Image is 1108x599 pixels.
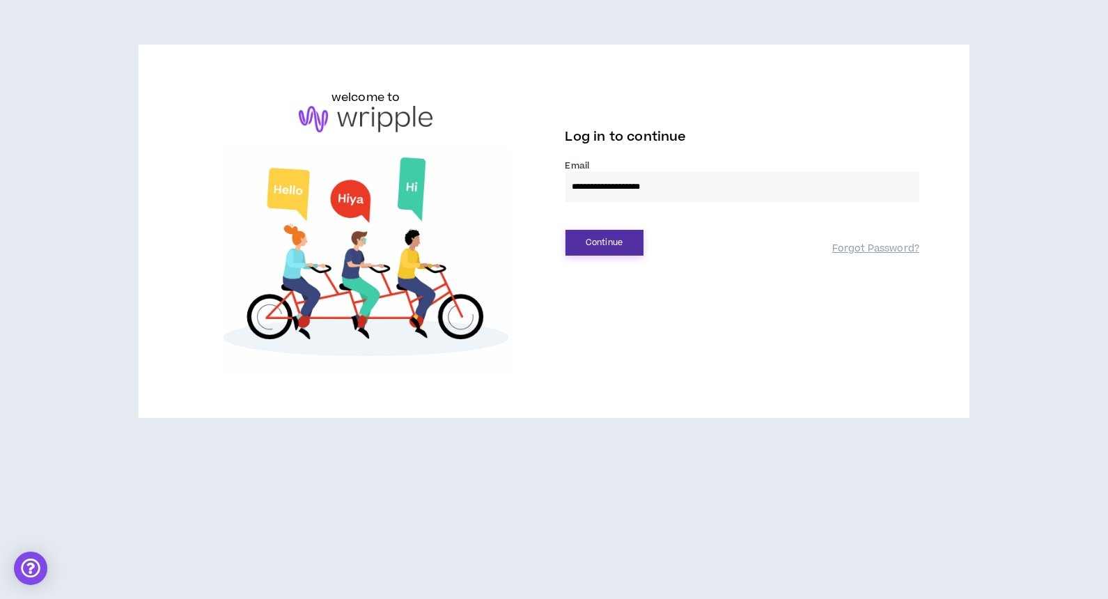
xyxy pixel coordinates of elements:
img: Welcome to Wripple [189,146,543,374]
button: Continue [565,230,643,256]
span: Log in to continue [565,128,687,146]
div: Open Intercom Messenger [14,552,47,585]
h6: welcome to [331,89,400,106]
img: logo-brand.png [299,106,432,132]
a: Forgot Password? [832,242,919,256]
label: Email [565,160,920,172]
